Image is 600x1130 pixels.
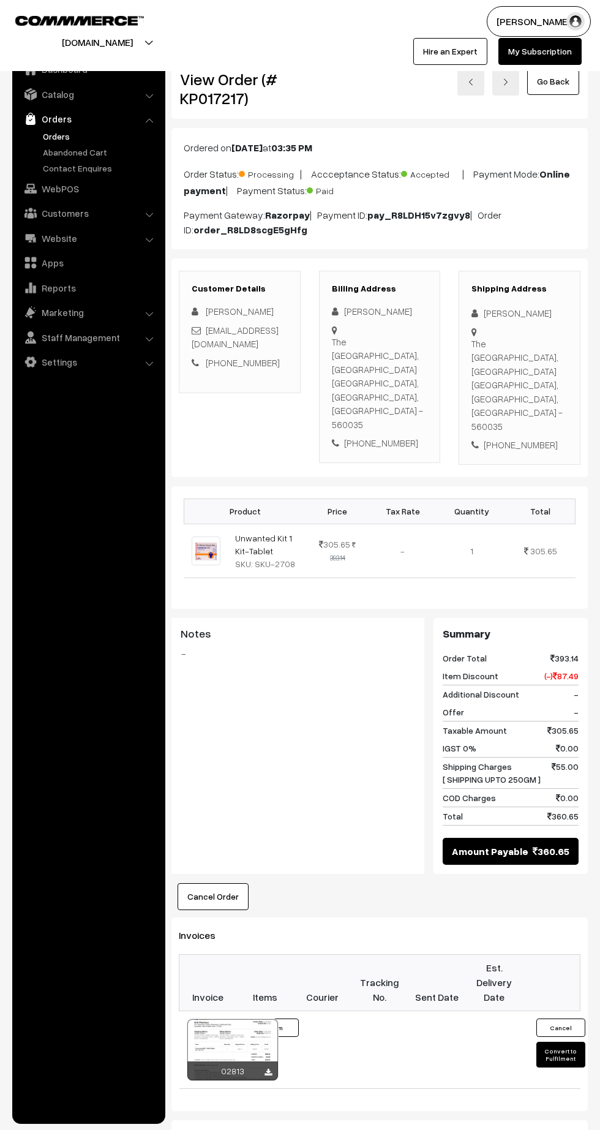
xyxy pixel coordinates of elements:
[574,706,579,718] span: -
[408,954,466,1011] th: Sent Date
[443,688,519,701] span: Additional Discount
[547,724,579,737] span: 305.65
[498,38,582,65] a: My Subscription
[443,742,476,755] span: IGST 0%
[556,742,579,755] span: 0.00
[465,954,523,1011] th: Est. Delivery Date
[547,810,579,823] span: 360.65
[235,557,299,570] div: SKU: SKU-2708
[566,12,585,31] img: user
[40,130,161,143] a: Orders
[180,70,301,108] h2: View Order (# KP017217)
[192,325,279,350] a: [EMAIL_ADDRESS][DOMAIN_NAME]
[367,209,470,221] b: pay_R8LDH15v7zgvy8
[332,335,428,432] div: The [GEOGRAPHIC_DATA], [GEOGRAPHIC_DATA] [GEOGRAPHIC_DATA], [GEOGRAPHIC_DATA], [GEOGRAPHIC_DATA] ...
[471,438,568,452] div: [PHONE_NUMBER]
[15,277,161,299] a: Reports
[40,162,161,175] a: Contact Enquires
[533,844,569,859] span: 360.65
[235,533,292,556] a: Unwanted Kit 1 Kit-Tablet
[443,669,498,682] span: Item Discount
[184,140,576,155] p: Ordered on at
[15,227,161,249] a: Website
[470,546,473,556] span: 1
[181,627,415,641] h3: Notes
[231,141,263,154] b: [DATE]
[467,78,474,86] img: left-arrow.png
[574,688,579,701] span: -
[319,539,350,549] span: 305.65
[271,141,312,154] b: 03:35 PM
[530,546,557,556] span: 305.65
[15,301,161,323] a: Marketing
[443,724,507,737] span: Taxable Amount
[184,165,576,198] p: Order Status: | Accceptance Status: | Payment Mode: | Payment Status:
[15,12,122,27] a: COMMMERCE
[236,954,294,1011] th: Items
[452,844,528,859] span: Amount Payable
[294,954,351,1011] th: Courier
[413,38,487,65] a: Hire an Expert
[332,436,428,450] div: [PHONE_NUMBER]
[332,284,428,294] h3: Billing Address
[443,627,579,641] h3: Summary
[351,954,408,1011] th: Tracking No.
[15,202,161,224] a: Customers
[192,284,288,294] h3: Customer Details
[443,652,487,665] span: Order Total
[544,669,579,682] span: (-) 87.49
[193,224,307,236] b: order_R8LD8scgE5gHfg
[536,1042,585,1068] button: Convert to Fulfilment
[332,304,428,318] div: [PERSON_NAME]
[471,306,568,320] div: [PERSON_NAME]
[179,929,230,941] span: Invoices
[369,524,437,578] td: -
[15,83,161,105] a: Catalog
[506,499,575,524] th: Total
[550,652,579,665] span: 393.14
[239,165,300,181] span: Processing
[307,181,368,197] span: Paid
[536,1019,585,1037] button: Cancel
[179,954,237,1011] th: Invoice
[401,165,462,181] span: Accepted
[265,209,310,221] b: Razorpay
[184,499,307,524] th: Product
[552,760,579,786] span: 55.00
[487,6,591,37] button: [PERSON_NAME]
[40,146,161,159] a: Abandoned Cart
[369,499,437,524] th: Tax Rate
[15,326,161,348] a: Staff Management
[192,537,220,565] img: UNWANTED KIT.jpeg
[443,791,496,804] span: COD Charges
[15,108,161,130] a: Orders
[187,1061,278,1080] div: 02813
[443,810,463,823] span: Total
[527,68,579,95] a: Go Back
[307,499,369,524] th: Price
[502,78,509,86] img: right-arrow.png
[178,883,249,910] button: Cancel Order
[15,351,161,373] a: Settings
[15,178,161,200] a: WebPOS
[184,208,576,237] p: Payment Gateway: | Payment ID: | Order ID:
[556,791,579,804] span: 0.00
[15,16,144,25] img: COMMMERCE
[471,284,568,294] h3: Shipping Address
[181,646,415,661] blockquote: -
[206,306,274,317] span: [PERSON_NAME]
[437,499,506,524] th: Quantity
[443,760,541,786] span: Shipping Charges [ SHIPPING UPTO 250GM ]
[206,357,280,368] a: [PHONE_NUMBER]
[19,27,176,58] button: [DOMAIN_NAME]
[443,706,464,718] span: Offer
[15,252,161,274] a: Apps
[471,337,568,434] div: The [GEOGRAPHIC_DATA], [GEOGRAPHIC_DATA] [GEOGRAPHIC_DATA], [GEOGRAPHIC_DATA], [GEOGRAPHIC_DATA] ...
